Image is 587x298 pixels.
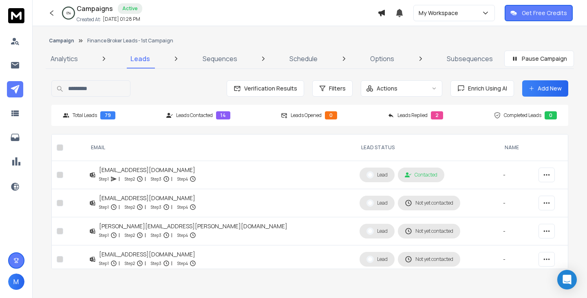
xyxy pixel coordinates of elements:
p: Leads [130,54,150,64]
button: Filters [312,80,353,97]
button: Pause Campaign [504,51,574,67]
div: [PERSON_NAME][EMAIL_ADDRESS][PERSON_NAME][DOMAIN_NAME] [99,222,287,230]
div: Not yet contacted [405,227,453,235]
p: Step 2 [125,203,135,211]
h1: Campaigns [77,4,113,13]
button: M [8,274,24,290]
p: Step 3 [151,175,161,183]
div: 0 [545,111,557,119]
p: | [171,203,172,211]
a: Options [365,49,399,68]
div: 79 [100,111,115,119]
th: LEAD STATUS [355,135,498,161]
p: | [171,175,172,183]
span: Verification Results [241,84,297,93]
p: Step 3 [151,259,161,267]
p: Step 2 [125,259,135,267]
p: | [119,231,120,239]
button: Get Free Credits [505,5,573,21]
td: - [498,161,534,189]
td: - [498,217,534,245]
p: | [119,203,120,211]
p: [DATE] 01:28 PM [103,16,140,22]
p: Step 1 [99,231,109,239]
p: My Workspace [419,9,461,17]
div: 14 [216,111,230,119]
div: 0 [325,111,337,119]
p: Completed Leads [504,112,541,119]
div: Not yet contacted [405,256,453,263]
p: Step 2 [125,231,135,239]
p: Leads Contacted [176,112,213,119]
div: Active [118,3,142,14]
p: Step 3 [151,203,161,211]
p: Step 4 [177,175,188,183]
p: | [145,175,146,183]
p: Subsequences [447,54,493,64]
div: Lead [366,171,388,179]
div: Lead [366,256,388,263]
div: Lead [366,199,388,207]
div: Open Intercom Messenger [557,270,577,289]
p: Finance Broker Leads - 1st Campaign [87,38,173,44]
p: | [119,175,120,183]
p: | [145,203,146,211]
p: Leads Opened [291,112,322,119]
p: Step 3 [151,231,161,239]
p: | [145,231,146,239]
p: Step 1 [99,175,109,183]
a: Schedule [285,49,322,68]
a: Analytics [46,49,83,68]
p: | [171,259,172,267]
p: | [119,259,120,267]
p: Schedule [289,54,318,64]
p: Created At: [77,16,101,23]
p: | [171,231,172,239]
p: Analytics [51,54,78,64]
button: Verification Results [227,80,304,97]
p: Total Leads [73,112,97,119]
div: Contacted [405,172,437,178]
p: Sequences [203,54,237,64]
p: Step 2 [125,175,135,183]
button: Enrich Using AI [450,80,514,97]
p: Step 1 [99,203,109,211]
div: Not yet contacted [405,199,453,207]
p: Step 1 [99,259,109,267]
button: Campaign [49,38,74,44]
p: 0 % [66,11,71,15]
p: Options [370,54,394,64]
p: Step 4 [177,259,188,267]
div: [EMAIL_ADDRESS][DOMAIN_NAME] [99,250,196,258]
div: [EMAIL_ADDRESS][DOMAIN_NAME] [99,166,196,174]
td: - [498,189,534,217]
span: Enrich Using AI [465,84,507,93]
div: [EMAIL_ADDRESS][DOMAIN_NAME] [99,194,196,202]
p: Leads Replied [397,112,428,119]
a: Sequences [198,49,242,68]
a: Subsequences [442,49,498,68]
p: Step 4 [177,203,188,211]
th: EMAIL [84,135,355,161]
div: Lead [366,227,388,235]
p: Get Free Credits [522,9,567,17]
p: Step 4 [177,231,188,239]
button: Add New [522,80,568,97]
span: Filters [329,84,346,93]
p: | [145,259,146,267]
div: 2 [431,111,443,119]
td: - [498,245,534,274]
th: NAME [498,135,534,161]
a: Leads [126,49,155,68]
p: Actions [377,84,397,93]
